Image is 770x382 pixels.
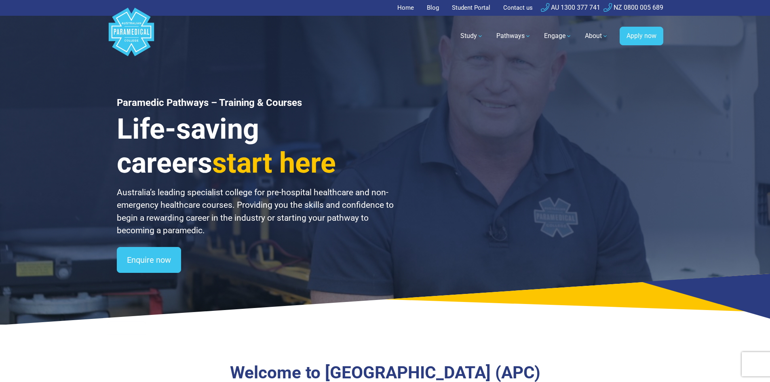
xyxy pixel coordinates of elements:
[539,25,577,47] a: Engage
[212,146,336,179] span: start here
[107,16,156,57] a: Australian Paramedical College
[603,4,663,11] a: NZ 0800 005 689
[117,186,395,237] p: Australia’s leading specialist college for pre-hospital healthcare and non-emergency healthcare c...
[492,25,536,47] a: Pathways
[580,25,613,47] a: About
[456,25,488,47] a: Study
[541,4,600,11] a: AU 1300 377 741
[117,112,395,180] h3: Life-saving careers
[117,97,395,109] h1: Paramedic Pathways – Training & Courses
[117,247,181,273] a: Enquire now
[620,27,663,45] a: Apply now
